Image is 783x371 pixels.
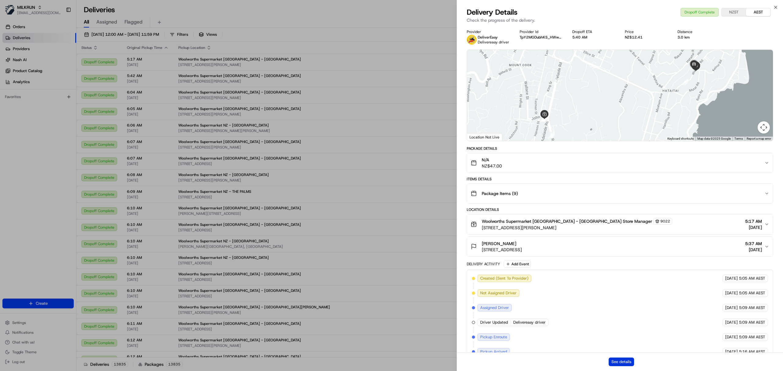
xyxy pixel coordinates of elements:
[572,35,615,40] div: 5:40 AM
[520,35,562,40] button: TpY2MGDubhKS_HWwQcmEPg
[480,320,508,325] span: Driver Updated
[478,35,498,40] span: DeliverEasy
[467,35,477,45] img: delivereasy_logo.png
[745,218,762,224] span: 5:17 AM
[725,276,738,281] span: [DATE]
[478,40,509,45] span: Delivereasy driver
[467,153,773,173] button: N/ANZ$47.00
[739,349,765,354] span: 5:16 AM AEST
[697,137,731,140] span: Map data ©2025 Google
[482,190,518,197] span: Package Items ( 9 )
[725,334,738,340] span: [DATE]
[739,290,765,296] span: 5:05 AM AEST
[467,237,773,256] button: [PERSON_NAME][STREET_ADDRESS]5:37 AM[DATE]
[572,29,615,34] div: Dropoff ETA
[739,320,765,325] span: 5:09 AM AEST
[467,146,773,151] div: Package Details
[725,305,738,310] span: [DATE]
[747,137,771,140] a: Report a map error
[480,276,529,281] span: Created (Sent To Provider)
[482,247,522,253] span: [STREET_ADDRESS]
[677,35,720,40] div: 3.0 km
[467,29,510,34] div: Provider
[467,177,773,182] div: Items Details
[467,184,773,203] button: Package Items (9)
[467,262,500,266] div: Delivery Activity
[467,214,773,234] button: Woolworths Supermarket [GEOGRAPHIC_DATA] - [GEOGRAPHIC_DATA] Store Manager9022[STREET_ADDRESS][PE...
[469,133,489,141] img: Google
[745,241,762,247] span: 5:37 AM
[548,132,555,138] div: 3
[469,133,489,141] a: Open this area in Google Maps (opens a new window)
[467,7,518,17] span: Delivery Details
[746,8,770,16] button: AEST
[660,219,670,224] span: 9022
[625,35,668,40] div: NZ$12.41
[513,320,546,325] span: Delivereasy driver
[467,207,773,212] div: Location Details
[482,218,652,224] span: Woolworths Supermarket [GEOGRAPHIC_DATA] - [GEOGRAPHIC_DATA] Store Manager
[725,349,738,354] span: [DATE]
[739,334,765,340] span: 5:09 AM AEST
[467,133,502,141] div: Location Not Live
[482,163,502,169] span: NZ$47.00
[480,305,509,310] span: Assigned Driver
[625,29,668,34] div: Price
[745,247,762,253] span: [DATE]
[504,260,531,268] button: Add Event
[482,241,516,247] span: [PERSON_NAME]
[725,290,738,296] span: [DATE]
[745,224,762,230] span: [DATE]
[480,290,517,296] span: Not Assigned Driver
[739,276,765,281] span: 5:05 AM AEST
[520,29,562,34] div: Provider Id
[667,137,694,141] button: Keyboard shortcuts
[758,121,770,134] button: Map camera controls
[467,17,773,23] p: Check the progress of the delivery.
[725,320,738,325] span: [DATE]
[480,334,507,340] span: Pickup Enroute
[739,305,765,310] span: 5:09 AM AEST
[482,225,672,231] span: [STREET_ADDRESS][PERSON_NAME]
[609,358,634,366] button: See details
[734,137,743,140] a: Terms (opens in new tab)
[677,29,720,34] div: Distance
[482,157,502,163] span: N/A
[682,79,688,85] div: 9
[722,8,746,16] button: NZST
[552,78,559,85] div: 8
[480,349,507,354] span: Pickup Arrived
